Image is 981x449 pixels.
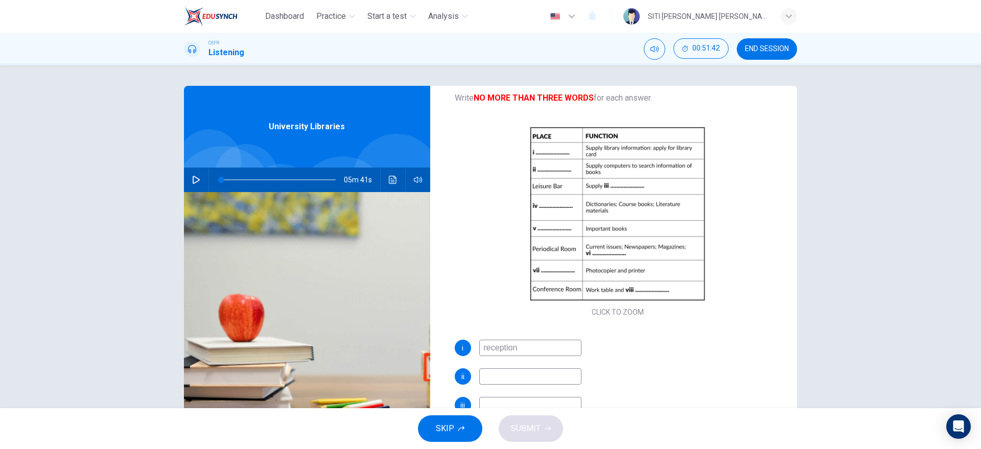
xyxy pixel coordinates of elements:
span: 00:51:42 [692,44,720,53]
button: END SESSION [737,38,797,60]
span: Complete the notes below. Write for each answer. [455,67,781,104]
img: en [549,13,562,20]
button: Dashboard [261,7,308,26]
span: University Libraries [269,121,345,133]
span: Practice [316,10,346,22]
img: EduSynch logo [184,6,238,27]
button: Start a test [363,7,420,26]
span: ii [461,373,464,380]
span: SKIP [436,421,454,436]
div: SITI [PERSON_NAME] [PERSON_NAME] [648,10,768,22]
span: iii [460,401,465,409]
span: CEFR [208,39,219,46]
span: Start a test [367,10,407,22]
button: SKIP [418,415,482,442]
div: Open Intercom Messenger [946,414,971,439]
span: END SESSION [745,45,789,53]
div: Hide [673,38,729,60]
button: 00:51:42 [673,38,729,59]
span: 05m 41s [344,168,380,192]
img: University Libraries [184,192,430,441]
span: Dashboard [265,10,304,22]
button: Click to see the audio transcription [385,168,401,192]
img: Profile picture [623,8,640,25]
button: Practice [312,7,359,26]
b: NO MORE THAN THREE WORDS [474,93,594,103]
span: i [462,344,463,351]
span: Analysis [428,10,459,22]
h1: Listening [208,46,244,59]
div: Mute [644,38,665,60]
button: Analysis [424,7,472,26]
a: EduSynch logo [184,6,261,27]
